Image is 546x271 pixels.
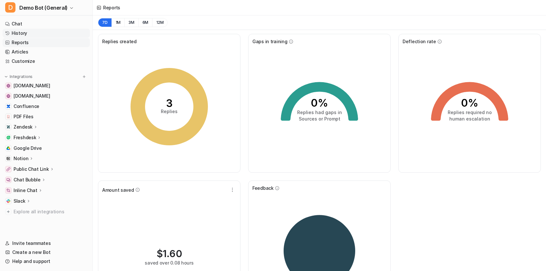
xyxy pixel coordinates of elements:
a: Explore all integrations [3,207,90,216]
tspan: Replies had gaps in [297,110,342,115]
img: Public Chat Link [6,167,10,171]
tspan: Replies [161,109,178,114]
span: Feedback [252,185,274,191]
img: Chat Bubble [6,178,10,182]
tspan: human escalation [449,116,490,121]
span: 1.60 [163,248,182,259]
a: Invite teammates [3,239,90,248]
tspan: 0% [311,97,328,109]
a: www.airbnb.com[DOMAIN_NAME] [3,81,90,90]
button: 7D [98,18,112,27]
button: 3M [124,18,138,27]
img: explore all integrations [5,208,12,215]
img: Google Drive [6,146,10,150]
span: Google Drive [14,145,42,151]
a: History [3,29,90,38]
img: www.airbnb.com [6,84,10,88]
span: Deflection rate [403,38,436,45]
a: ConfluenceConfluence [3,102,90,111]
span: [DOMAIN_NAME] [14,82,50,89]
p: Chat Bubble [14,177,41,183]
a: Help and support [3,257,90,266]
button: Integrations [3,73,34,80]
img: Zendesk [6,125,10,129]
button: 12M [152,18,168,27]
span: PDF Files [14,113,33,120]
a: Reports [3,38,90,47]
button: 1M [112,18,125,27]
tspan: 0% [461,97,478,109]
button: 6M [138,18,152,27]
tspan: Replies required no [448,110,492,115]
span: Confluence [14,103,39,110]
a: PDF FilesPDF Files [3,112,90,121]
img: PDF Files [6,115,10,119]
p: Inline Chat [14,187,37,194]
a: Google DriveGoogle Drive [3,144,90,153]
img: menu_add.svg [82,74,86,79]
span: Amount saved [102,187,134,193]
p: Zendesk [14,124,33,130]
img: Slack [6,199,10,203]
p: Integrations [10,74,33,79]
a: Articles [3,47,90,56]
img: expand menu [4,74,8,79]
span: Demo Bot (General) [19,3,68,12]
a: Customize [3,57,90,66]
a: Chat [3,19,90,28]
span: [DOMAIN_NAME] [14,93,50,99]
span: Replies created [102,38,137,45]
img: Confluence [6,104,10,108]
p: Freshdesk [14,134,36,141]
tspan: 3 [166,97,173,110]
span: D [5,2,15,13]
div: Reports [103,4,120,11]
div: $ [157,248,182,259]
img: Freshdesk [6,136,10,140]
p: Public Chat Link [14,166,49,172]
img: Notion [6,157,10,160]
span: Explore all integrations [14,207,87,217]
img: www.atlassian.com [6,94,10,98]
a: Create a new Bot [3,248,90,257]
span: Gaps in training [252,38,288,45]
p: Notion [14,155,28,162]
tspan: Sources or Prompt [299,116,340,121]
div: saved over 0.08 hours [145,259,193,266]
img: Inline Chat [6,189,10,192]
p: Slack [14,198,25,204]
a: www.atlassian.com[DOMAIN_NAME] [3,92,90,101]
